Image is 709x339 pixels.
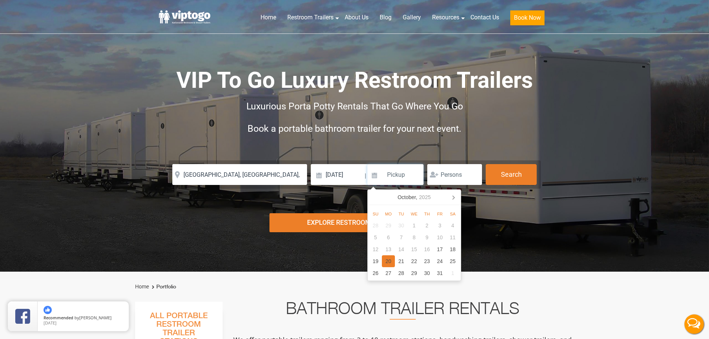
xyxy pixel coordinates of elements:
a: Resources [427,9,465,26]
div: 14 [395,243,408,255]
div: 12 [369,243,382,255]
div: Tu [395,210,408,218]
div: 21 [395,255,408,267]
div: Su [369,210,382,218]
div: 18 [446,243,459,255]
a: Restroom Trailers [282,9,339,26]
img: thumbs up icon [44,306,52,314]
a: Book Now [505,9,550,30]
div: 15 [408,243,421,255]
div: 23 [421,255,434,267]
div: 20 [382,255,395,267]
div: 28 [395,267,408,279]
div: We [408,210,421,218]
div: 22 [408,255,421,267]
div: 6 [382,231,395,243]
input: Pickup [367,164,424,185]
span: [PERSON_NAME] [79,315,112,320]
div: 27 [382,267,395,279]
div: 1 [408,220,421,231]
input: Where do you need your restroom? [172,164,307,185]
div: 24 [434,255,447,267]
div: 9 [421,231,434,243]
span: | [365,164,366,188]
a: Contact Us [465,9,505,26]
div: 10 [434,231,447,243]
h2: Bathroom Trailer Rentals [233,302,573,320]
button: Book Now [510,10,544,25]
div: 1 [446,267,459,279]
div: Th [421,210,434,218]
input: Delivery [311,164,364,185]
img: Review Rating [15,309,30,324]
span: Recommended [44,315,73,320]
div: Fr [434,210,447,218]
span: VIP To Go Luxury Restroom Trailers [176,67,533,93]
a: About Us [339,9,374,26]
div: 26 [369,267,382,279]
div: 31 [434,267,447,279]
span: [DATE] [44,320,57,326]
div: 29 [382,220,395,231]
div: 17 [434,243,447,255]
div: October, [395,191,434,203]
div: 19 [369,255,382,267]
div: 7 [395,231,408,243]
div: 3 [434,220,447,231]
div: 16 [421,243,434,255]
a: Gallery [397,9,427,26]
span: Luxurious Porta Potty Rentals That Go Where You Go [246,101,463,112]
div: 30 [395,220,408,231]
div: Mo [382,210,395,218]
li: Portfolio [150,282,176,291]
div: 2 [421,220,434,231]
div: 25 [446,255,459,267]
div: 13 [382,243,395,255]
div: 29 [408,267,421,279]
div: 4 [446,220,459,231]
button: Live Chat [679,309,709,339]
div: 28 [369,220,382,231]
a: Home [255,9,282,26]
input: Persons [427,164,482,185]
button: Search [486,164,537,185]
div: 30 [421,267,434,279]
div: Explore Restroom Trailers [269,213,440,232]
div: 5 [369,231,382,243]
a: Home [135,284,149,290]
a: Blog [374,9,397,26]
div: 8 [408,231,421,243]
span: Book a portable bathroom trailer for your next event. [247,123,462,134]
div: 11 [446,231,459,243]
div: Sa [446,210,459,218]
span: by [44,316,123,321]
i: 2025 [419,193,431,202]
